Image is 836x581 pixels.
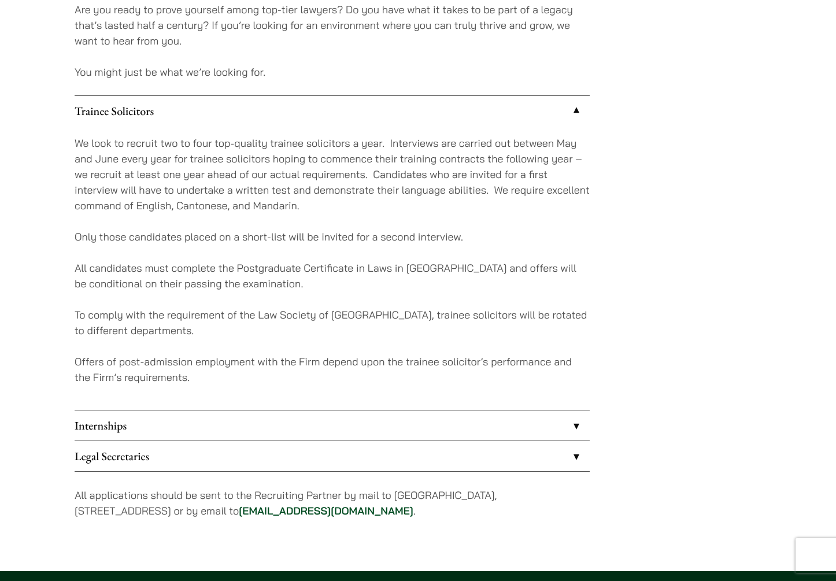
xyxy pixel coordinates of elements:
[75,96,590,126] a: Trainee Solicitors
[75,2,590,49] p: Are you ready to prove yourself among top-tier lawyers? Do you have what it takes to be part of a...
[75,135,590,213] p: We look to recruit two to four top-quality trainee solicitors a year. Interviews are carried out ...
[239,504,413,517] a: [EMAIL_ADDRESS][DOMAIN_NAME]
[75,126,590,410] div: Trainee Solicitors
[75,229,590,245] p: Only those candidates placed on a short-list will be invited for a second interview.
[75,441,590,471] a: Legal Secretaries
[75,487,590,519] p: All applications should be sent to the Recruiting Partner by mail to [GEOGRAPHIC_DATA], [STREET_A...
[75,410,590,441] a: Internships
[75,64,590,80] p: You might just be what we’re looking for.
[75,260,590,291] p: All candidates must complete the Postgraduate Certificate in Laws in [GEOGRAPHIC_DATA] and offers...
[75,354,590,385] p: Offers of post-admission employment with the Firm depend upon the trainee solicitor’s performance...
[75,307,590,338] p: To comply with the requirement of the Law Society of [GEOGRAPHIC_DATA], trainee solicitors will b...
